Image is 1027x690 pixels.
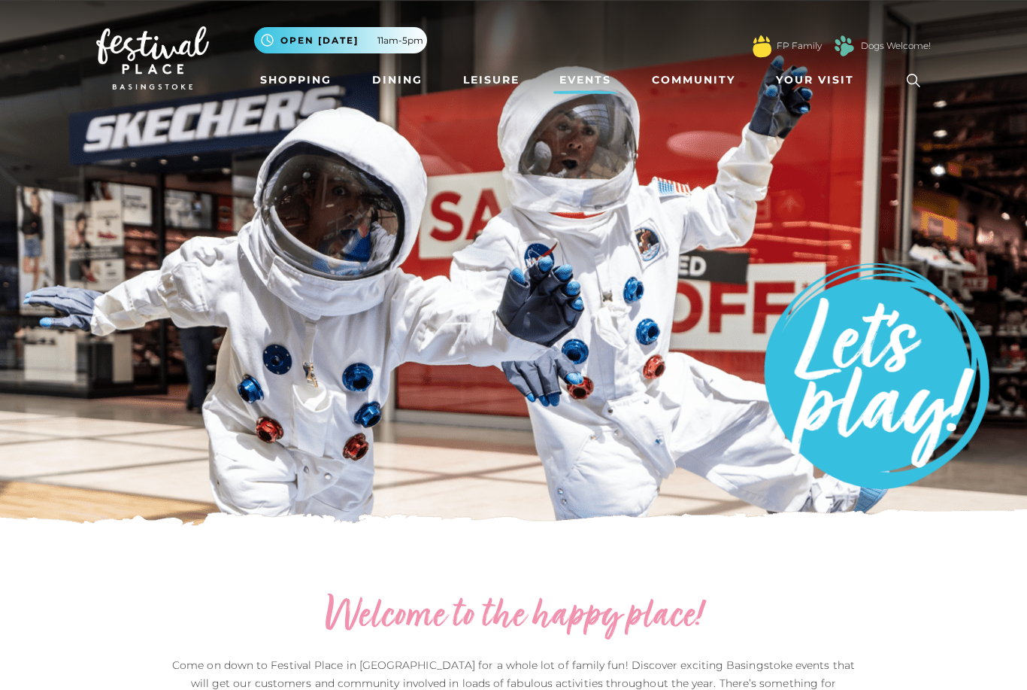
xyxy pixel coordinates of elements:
[254,27,427,53] button: Open [DATE] 11am-5pm
[646,66,741,94] a: Community
[457,66,526,94] a: Leisure
[770,66,868,94] a: Your Visit
[776,72,854,88] span: Your Visit
[96,26,209,90] img: Festival Place Logo
[861,39,931,53] a: Dogs Welcome!
[777,39,822,53] a: FP Family
[377,34,423,47] span: 11am-5pm
[366,66,429,94] a: Dining
[553,66,617,94] a: Events
[168,593,859,641] h2: Welcome to the happy place!
[254,66,338,94] a: Shopping
[280,34,359,47] span: Open [DATE]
